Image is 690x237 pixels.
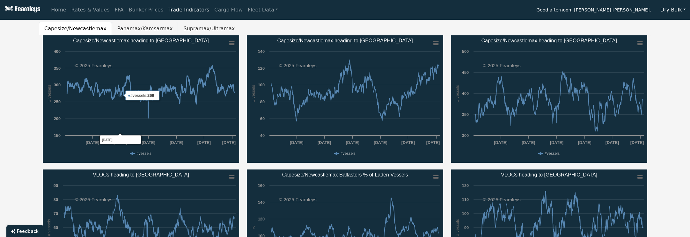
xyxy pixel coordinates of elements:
text: 400 [462,91,469,96]
button: Panamax/Kamsarmax [112,22,178,35]
text: © 2025 Fearnleys [279,197,317,202]
text: 500 [462,49,469,54]
a: Rates & Values [69,4,112,16]
text: 350 [462,112,469,117]
text: [DATE] [318,140,331,145]
text: [DATE] [630,140,644,145]
text: © 2025 Fearnleys [75,63,113,68]
tspan: [DATE] [102,138,112,142]
text: #vessels: [128,93,154,98]
button: Supramax/Ultramax [178,22,240,35]
text: 150 [54,133,61,138]
text: [DATE] [142,140,155,145]
text: [DATE] [346,140,359,145]
text: [DATE] [290,140,303,145]
text: Capesize/Newcastlemax heading to [GEOGRAPHIC_DATA] [277,38,413,44]
text: VLOCs heading to [GEOGRAPHIC_DATA] [93,172,189,178]
text: 120 [258,217,265,221]
text: 110 [462,197,469,202]
button: Dry Bulk [656,4,690,16]
text: # vessels [455,85,460,102]
text: [DATE] [401,140,415,145]
text: # vessels [47,219,51,236]
text: 100 [462,211,469,216]
text: 300 [54,83,61,87]
text: # vessels [251,85,256,102]
tspan: 269 [147,93,154,98]
tspan: ● [128,93,130,98]
a: Trade Indicators [166,4,212,16]
a: Fleet Data [245,4,281,16]
text: 120 [258,66,265,71]
text: 300 [462,133,469,138]
img: Fearnleys Logo [3,6,40,14]
text: © 2025 Fearnleys [483,197,521,202]
text: 80 [260,99,265,104]
text: 90 [54,183,58,188]
text: 400 [54,49,61,54]
text: 70 [54,211,58,216]
text: #vessels [136,151,151,156]
text: #vessels [545,151,560,156]
text: # vessels [47,85,52,102]
text: [DATE] [426,140,440,145]
text: 40 [260,133,265,138]
text: [DATE] [494,140,507,145]
text: [DATE] [170,140,183,145]
text: © 2025 Fearnleys [75,197,113,202]
text: Capesize/Newcastlemax heading to [GEOGRAPHIC_DATA] [481,38,617,44]
text: [DATE] [606,140,619,145]
text: [DATE] [197,140,211,145]
text: Capesize/Newcastlemax heading to [GEOGRAPHIC_DATA] [73,38,209,44]
text: 120 [462,183,469,188]
svg: Capesize/Newcastlemax heading to China [451,35,647,163]
a: FFA [112,4,126,16]
text: 200 [54,116,61,121]
text: 450 [462,70,469,75]
button: Capesize/Newcastlemax [39,22,112,35]
text: #vessels [341,151,356,156]
text: [DATE] [86,140,99,145]
text: Capesize/Newcastlemax Ballasters % of Laden Vessels [282,172,408,177]
text: 80 [54,197,58,202]
text: 90 [464,225,469,230]
text: [DATE] [522,140,535,145]
text: 60 [260,116,265,121]
text: © 2025 Fearnleys [279,63,317,68]
text: % [251,226,256,229]
text: # vessels [455,219,460,236]
text: 140 [258,200,265,205]
text: 160 [258,183,265,188]
svg: Capesize/Newcastlemax heading to Brazil [247,35,443,163]
text: 250 [54,99,61,104]
text: 140 [258,49,265,54]
text: [DATE] [374,140,387,145]
text: [DATE] [550,140,563,145]
text: 350 [54,66,61,71]
svg: Capesize/Newcastlemax heading to Australia [43,35,239,163]
text: VLOCs heading to [GEOGRAPHIC_DATA] [501,172,597,178]
text: © 2025 Fearnleys [483,63,521,68]
text: [DATE] [578,140,591,145]
span: Good afternoon, [PERSON_NAME] [PERSON_NAME]. [536,5,651,16]
text: [DATE] [222,140,236,145]
text: 60 [54,225,58,230]
a: Bunker Prices [126,4,166,16]
text: 100 [258,83,265,87]
a: Home [48,4,69,16]
a: Cargo Flow [212,4,245,16]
